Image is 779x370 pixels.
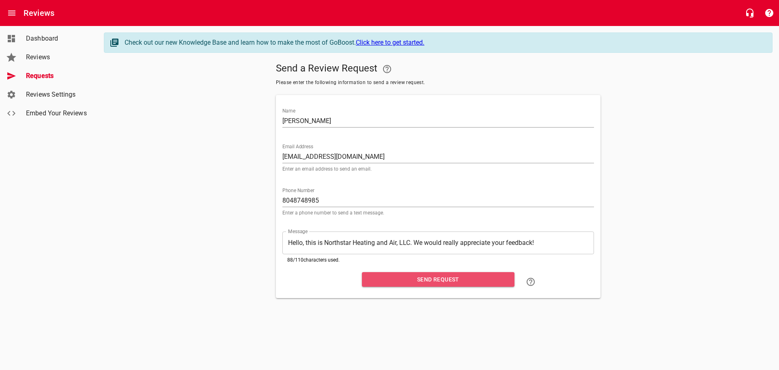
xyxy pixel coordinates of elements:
[282,167,594,171] p: Enter an email address to send an email.
[368,275,508,285] span: Send Request
[356,39,424,46] a: Click here to get started.
[26,52,88,62] span: Reviews
[26,71,88,81] span: Requests
[282,108,295,113] label: Name
[276,59,600,79] h5: Send a Review Request
[282,188,314,193] label: Phone Number
[287,257,340,263] span: 88 / 110 characters used.
[282,144,313,149] label: Email Address
[377,59,397,79] a: Your Google or Facebook account must be connected to "Send a Review Request"
[26,34,88,43] span: Dashboard
[362,272,514,287] button: Send Request
[740,3,760,23] button: Live Chat
[24,6,54,19] h6: Reviews
[26,108,88,118] span: Embed Your Reviews
[288,239,588,247] textarea: Hello, this is Northstar Heating and Air, LLC. We would really appreciate your feedback!
[276,79,600,87] span: Please enter the following information to send a review request.
[521,272,540,292] a: Learn how to "Send a Review Request"
[26,90,88,100] span: Reviews Settings
[282,210,594,215] p: Enter a phone number to send a text message.
[760,3,779,23] button: Support Portal
[125,38,764,48] div: Check out our new Knowledge Base and learn how to make the most of GoBoost.
[2,3,22,23] button: Open drawer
